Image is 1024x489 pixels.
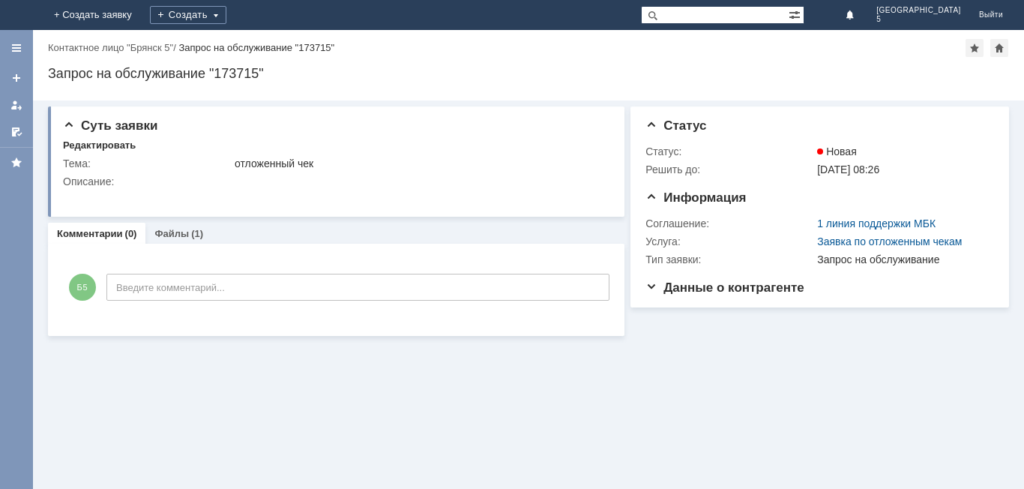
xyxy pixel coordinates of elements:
div: Статус: [645,145,814,157]
div: (1) [191,228,203,239]
a: Контактное лицо "Брянск 5" [48,42,173,53]
div: Добавить в избранное [966,39,984,57]
a: Мои заявки [4,93,28,117]
span: [GEOGRAPHIC_DATA] [876,6,961,15]
div: (0) [125,228,137,239]
span: Данные о контрагенте [645,280,804,295]
div: Запрос на обслуживание "173715" [178,42,334,53]
span: Статус [645,118,706,133]
span: Расширенный поиск [789,7,804,21]
div: Запрос на обслуживание [817,253,987,265]
div: Сделать домашней страницей [990,39,1008,57]
a: Файлы [154,228,189,239]
span: Суть заявки [63,118,157,133]
div: Тип заявки: [645,253,814,265]
div: Решить до: [645,163,814,175]
span: Б5 [69,274,96,301]
span: 5 [876,15,961,24]
span: [DATE] 08:26 [817,163,879,175]
div: Соглашение: [645,217,814,229]
div: Тема: [63,157,232,169]
span: Новая [817,145,857,157]
div: Создать [150,6,226,24]
div: Описание: [63,175,607,187]
div: отложенный чек [235,157,604,169]
a: Заявка по отложенным чекам [817,235,962,247]
a: Мои согласования [4,120,28,144]
div: Запрос на обслуживание "173715" [48,66,1009,81]
span: Информация [645,190,746,205]
div: / [48,42,178,53]
div: Услуга: [645,235,814,247]
a: Создать заявку [4,66,28,90]
a: Комментарии [57,228,123,239]
a: 1 линия поддержки МБК [817,217,936,229]
div: Редактировать [63,139,136,151]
